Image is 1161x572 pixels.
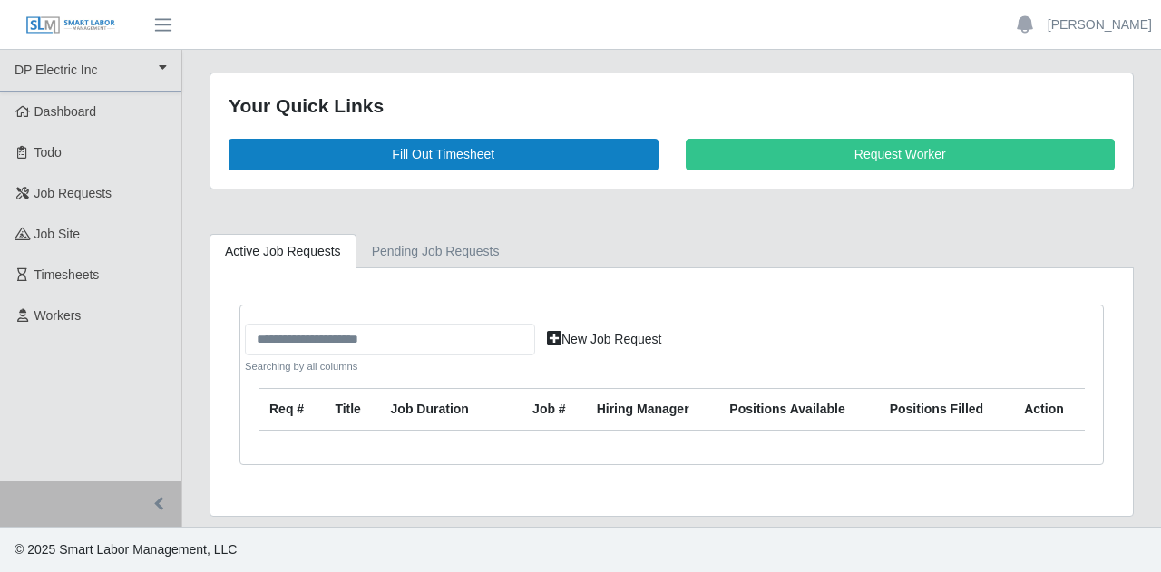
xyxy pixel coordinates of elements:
span: job site [34,227,81,241]
a: New Job Request [535,324,674,355]
th: Positions Filled [879,389,1014,431]
span: Dashboard [34,104,97,119]
div: Your Quick Links [229,92,1115,121]
th: Title [324,389,379,431]
small: Searching by all columns [245,359,535,374]
span: Todo [34,145,62,160]
a: Pending Job Requests [356,234,515,269]
a: Fill Out Timesheet [229,139,659,170]
a: Request Worker [686,139,1116,170]
th: Hiring Manager [586,389,719,431]
th: Job Duration [380,389,497,431]
a: Active Job Requests [210,234,356,269]
span: Job Requests [34,186,112,200]
span: Workers [34,308,82,323]
img: SLM Logo [25,15,116,35]
span: © 2025 Smart Labor Management, LLC [15,542,237,557]
span: Timesheets [34,267,100,282]
th: Positions Available [718,389,878,431]
th: Req # [259,389,324,431]
a: [PERSON_NAME] [1048,15,1152,34]
th: Action [1013,389,1085,431]
th: Job # [522,389,586,431]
